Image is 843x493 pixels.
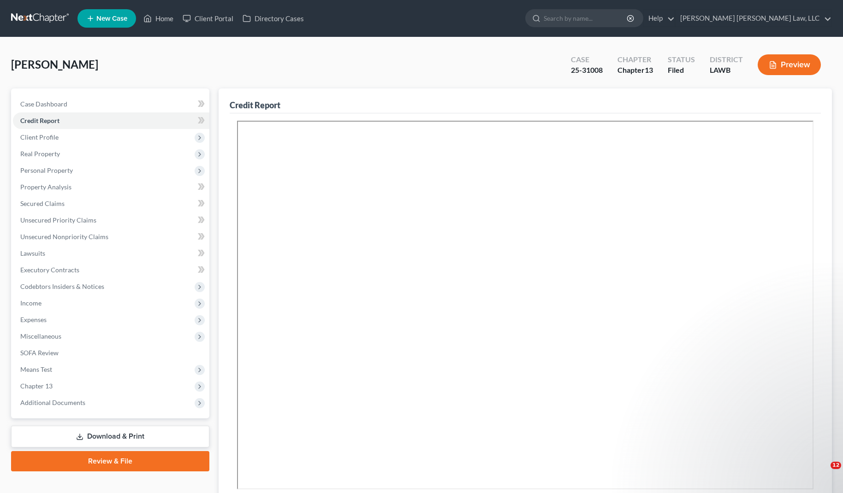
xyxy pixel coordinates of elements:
[13,229,209,245] a: Unsecured Nonpriority Claims
[571,65,603,76] div: 25-31008
[11,426,209,447] a: Download & Print
[13,345,209,361] a: SOFA Review
[20,249,45,257] span: Lawsuits
[812,462,834,484] iframe: Intercom live chat
[20,216,96,224] span: Unsecured Priority Claims
[20,299,42,307] span: Income
[238,10,309,27] a: Directory Cases
[710,65,743,76] div: LAWB
[230,100,280,111] div: Credit Report
[544,10,628,27] input: Search by name...
[20,349,59,357] span: SOFA Review
[20,332,61,340] span: Miscellaneous
[20,183,71,191] span: Property Analysis
[20,117,59,124] span: Credit Report
[758,54,821,75] button: Preview
[710,54,743,65] div: District
[571,54,603,65] div: Case
[20,166,73,174] span: Personal Property
[20,100,67,108] span: Case Dashboard
[96,15,127,22] span: New Case
[668,54,695,65] div: Status
[676,10,831,27] a: [PERSON_NAME] [PERSON_NAME] Law, LLC
[20,399,85,406] span: Additional Documents
[13,245,209,262] a: Lawsuits
[13,262,209,278] a: Executory Contracts
[645,65,653,74] span: 13
[11,451,209,471] a: Review & File
[13,179,209,195] a: Property Analysis
[617,65,653,76] div: Chapter
[13,96,209,112] a: Case Dashboard
[13,212,209,229] a: Unsecured Priority Claims
[20,282,104,290] span: Codebtors Insiders & Notices
[20,233,108,241] span: Unsecured Nonpriority Claims
[617,54,653,65] div: Chapter
[20,133,59,141] span: Client Profile
[644,10,675,27] a: Help
[20,150,60,158] span: Real Property
[178,10,238,27] a: Client Portal
[13,112,209,129] a: Credit Report
[20,365,52,373] span: Means Test
[139,10,178,27] a: Home
[668,65,695,76] div: Filed
[20,316,47,323] span: Expenses
[13,195,209,212] a: Secured Claims
[20,382,53,390] span: Chapter 13
[11,58,98,71] span: [PERSON_NAME]
[831,462,841,469] span: 12
[20,200,65,207] span: Secured Claims
[20,266,79,274] span: Executory Contracts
